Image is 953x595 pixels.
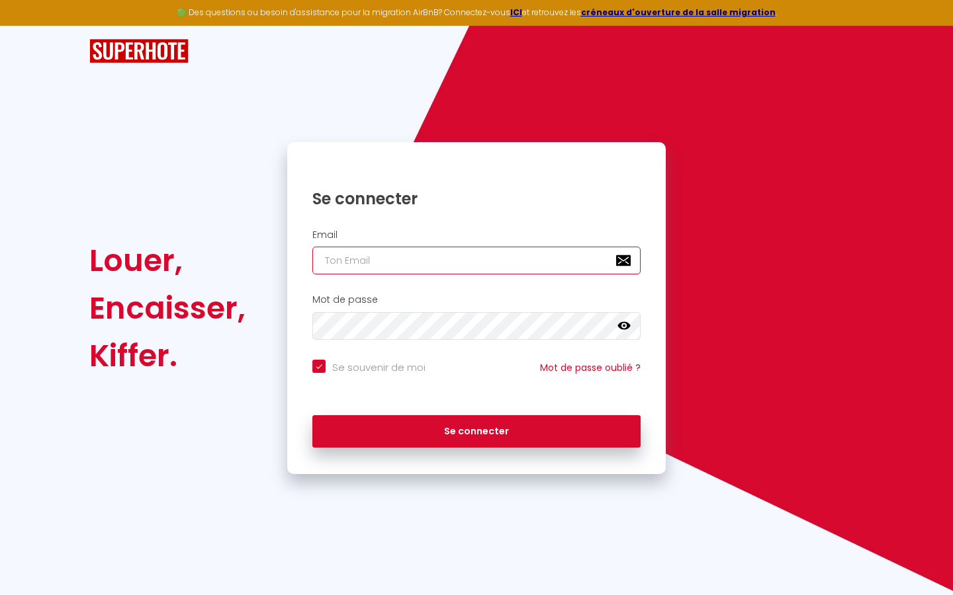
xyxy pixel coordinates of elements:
[540,361,641,374] a: Mot de passe oublié ?
[312,188,641,209] h1: Se connecter
[312,294,641,305] h2: Mot de passe
[89,332,246,379] div: Kiffer.
[581,7,776,18] a: créneaux d'ouverture de la salle migration
[89,39,189,63] img: SuperHote logo
[312,229,641,241] h2: Email
[11,5,50,45] button: Ouvrir le widget de chat LiveChat
[89,284,246,332] div: Encaisser,
[312,247,641,274] input: Ton Email
[510,7,522,18] a: ICI
[312,415,641,448] button: Se connecter
[89,237,246,284] div: Louer,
